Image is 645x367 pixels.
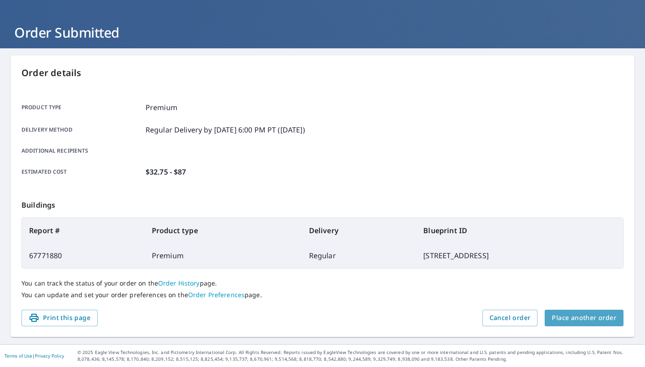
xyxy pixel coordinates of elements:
a: Order History [158,279,200,287]
th: Product type [145,218,302,243]
p: Buildings [21,189,623,218]
th: Delivery [302,218,417,243]
th: Report # [22,218,145,243]
p: © 2025 Eagle View Technologies, Inc. and Pictometry International Corp. All Rights Reserved. Repo... [77,349,641,363]
a: Terms of Use [4,353,32,359]
th: Blueprint ID [416,218,623,243]
p: You can update and set your order preferences on the page. [21,291,623,299]
p: $32.75 - $87 [146,166,186,177]
span: Cancel order [490,312,531,324]
p: Estimated cost [21,166,142,177]
p: Additional recipients [21,147,142,155]
button: Place another order [545,310,623,326]
td: 67771880 [22,243,145,268]
td: [STREET_ADDRESS] [416,243,623,268]
h1: Order Submitted [11,23,634,42]
p: Premium [146,102,177,113]
td: Premium [145,243,302,268]
p: Order details [21,66,623,80]
a: Privacy Policy [35,353,64,359]
button: Cancel order [482,310,538,326]
p: Product type [21,102,142,113]
a: Order Preferences [188,290,245,299]
p: Delivery method [21,124,142,135]
button: Print this page [21,310,98,326]
p: You can track the status of your order on the page. [21,279,623,287]
p: | [4,353,64,358]
span: Print this page [29,312,90,324]
p: Regular Delivery by [DATE] 6:00 PM PT ([DATE]) [146,124,305,135]
span: Place another order [552,312,616,324]
td: Regular [302,243,417,268]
